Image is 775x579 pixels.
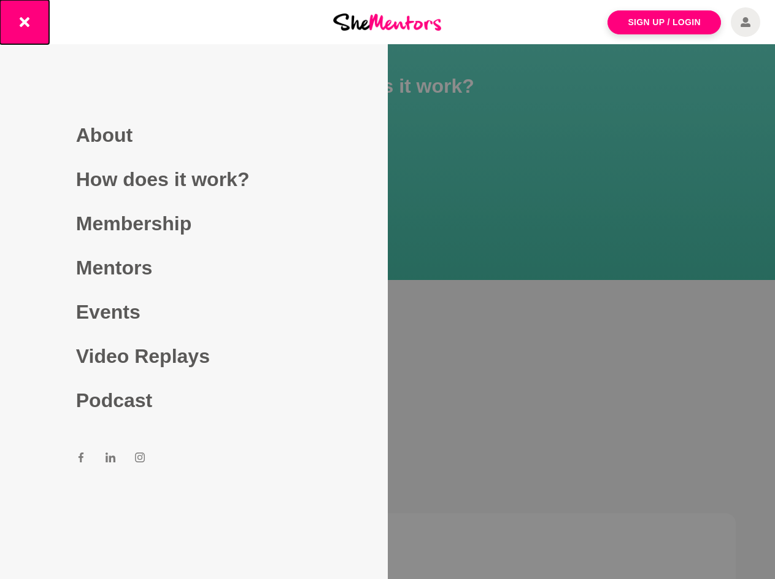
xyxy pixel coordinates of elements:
a: Facebook [76,452,86,467]
img: She Mentors Logo [333,14,441,30]
a: About [76,113,312,157]
a: Events [76,290,312,334]
a: Mentors [76,246,312,290]
a: Sign Up / Login [607,10,721,34]
a: Membership [76,201,312,246]
a: Video Replays [76,334,312,378]
a: Instagram [135,452,145,467]
a: Podcast [76,378,312,422]
a: How does it work? [76,157,312,201]
a: LinkedIn [106,452,115,467]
